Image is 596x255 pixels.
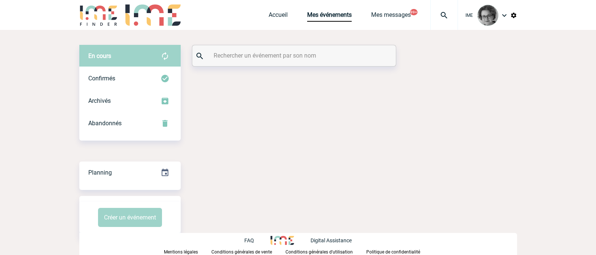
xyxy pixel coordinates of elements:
[244,237,254,243] p: FAQ
[410,9,418,15] button: 99+
[79,161,181,183] a: Planning
[211,248,285,255] a: Conditions générales de vente
[79,45,181,67] div: Retrouvez ici tous vos évènements avant confirmation
[88,169,112,176] span: Planning
[79,90,181,112] div: Retrouvez ici tous les événements que vous avez décidé d'archiver
[79,4,118,26] img: IME-Finder
[88,75,115,82] span: Confirmés
[212,50,378,61] input: Rechercher un événement par son nom
[366,248,432,255] a: Politique de confidentialité
[311,237,352,243] p: Digital Assistance
[88,52,111,59] span: En cours
[371,11,411,22] a: Mes messages
[88,97,111,104] span: Archivés
[211,249,272,255] p: Conditions générales de vente
[307,11,352,22] a: Mes événements
[271,236,294,245] img: http://www.idealmeetingsevents.fr/
[164,248,211,255] a: Mentions légales
[88,120,122,127] span: Abandonnés
[79,162,181,184] div: Retrouvez ici tous vos événements organisés par date et état d'avancement
[285,248,366,255] a: Conditions générales d'utilisation
[98,208,162,227] button: Créer un événement
[244,236,271,243] a: FAQ
[366,249,420,255] p: Politique de confidentialité
[285,249,353,255] p: Conditions générales d'utilisation
[477,5,498,26] img: 101028-0.jpg
[269,11,288,22] a: Accueil
[79,112,181,135] div: Retrouvez ici tous vos événements annulés
[465,13,473,18] span: IME
[164,249,198,255] p: Mentions légales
